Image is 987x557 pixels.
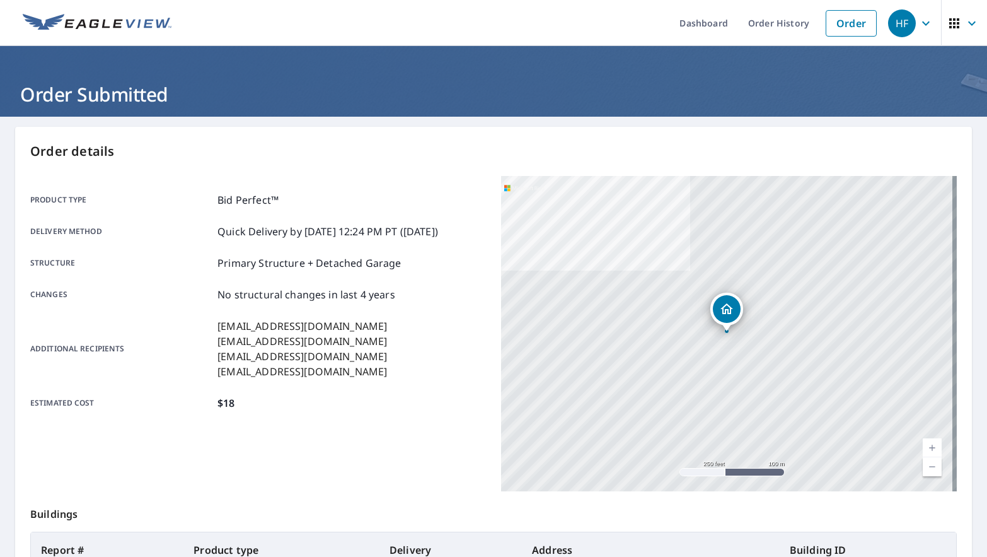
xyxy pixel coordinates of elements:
[217,364,387,379] p: [EMAIL_ADDRESS][DOMAIN_NAME]
[923,438,942,457] a: Current Level 17, Zoom In
[923,457,942,476] a: Current Level 17, Zoom Out
[30,142,957,161] p: Order details
[217,349,387,364] p: [EMAIL_ADDRESS][DOMAIN_NAME]
[217,224,438,239] p: Quick Delivery by [DATE] 12:24 PM PT ([DATE])
[30,255,212,271] p: Structure
[30,192,212,208] p: Product type
[217,287,395,302] p: No structural changes in last 4 years
[217,334,387,349] p: [EMAIL_ADDRESS][DOMAIN_NAME]
[30,319,212,379] p: Additional recipients
[888,9,916,37] div: HF
[30,287,212,302] p: Changes
[30,491,957,532] p: Buildings
[30,396,212,411] p: Estimated cost
[217,255,401,271] p: Primary Structure + Detached Garage
[30,224,212,239] p: Delivery method
[217,319,387,334] p: [EMAIL_ADDRESS][DOMAIN_NAME]
[826,10,877,37] a: Order
[217,396,234,411] p: $18
[710,293,743,332] div: Dropped pin, building 1, Residential property, 2817 Madison St Hollywood, FL 33020
[23,14,171,33] img: EV Logo
[15,81,972,107] h1: Order Submitted
[217,192,279,208] p: Bid Perfect™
